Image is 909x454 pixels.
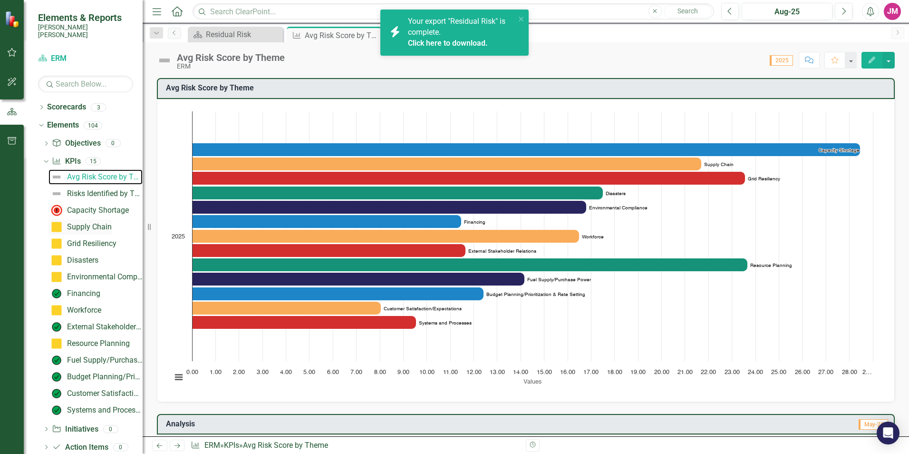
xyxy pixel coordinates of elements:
[166,84,889,92] h3: Avg Risk Score by Theme
[606,191,626,196] text: Disasters
[48,303,101,318] a: Workforce
[177,63,285,70] div: ERM
[106,139,121,148] div: 0
[91,103,106,111] div: 3
[172,234,185,240] text: 2025
[677,7,698,15] span: Search
[877,422,899,444] div: Open Intercom Messenger
[589,206,648,210] text: Environmental Compliance
[193,287,484,300] path: 2025, 12.425. Budget Planning/Prioritization & Rate Setting.
[186,369,198,375] text: 0.00
[583,369,599,375] text: 17.00
[204,441,220,450] a: ERM
[51,221,62,233] img: Caution
[48,269,143,285] a: Environmental Compliance
[193,258,748,271] g: Resource Planning, bar series 9 of 13 with 1 bar.
[745,6,829,18] div: Aug-25
[67,273,143,281] div: Environmental Compliance
[560,369,575,375] text: 16.00
[51,355,62,366] img: On Target
[862,369,872,375] text: 2…
[193,186,603,199] g: Disasters, bar series 4 of 13 with 1 bar.
[51,371,62,383] img: On Target
[193,200,587,214] g: Environmental Compliance, bar series 5 of 13 with 1 bar.
[48,336,130,351] a: Resource Planning
[397,369,409,375] text: 9.00
[193,301,381,315] g: Customer Satisfaction/Expectations, bar series 12 of 13 with 1 bar.
[193,171,745,185] g: Grid Resiliency , bar series 3 of 13 with 1 bar.
[113,443,128,451] div: 0
[193,3,714,20] input: Search ClearPoint...
[103,425,118,433] div: 0
[51,388,62,399] img: On Target
[190,29,280,40] a: Residual Risk
[582,235,604,239] text: Workforce
[51,205,62,216] img: Not Meeting Target
[167,107,885,392] div: Chart. Highcharts interactive chart.
[704,162,734,167] text: Supply Chain
[305,30,379,41] div: Avg Risk Score by Theme
[48,219,112,235] a: Supply Chain
[859,419,888,430] span: May-25
[742,3,832,20] button: Aug-25
[51,255,62,266] img: Caution
[664,5,712,18] button: Search
[157,53,172,68] img: Not Defined
[748,177,780,181] text: Grid Resiliency
[257,369,269,375] text: 3.00
[67,389,143,398] div: Customer Satisfaction/Expectations
[193,287,484,300] g: Budget Planning/Prioritization & Rate Setting, bar series 11 of 13 with 1 bar.
[67,173,143,181] div: Avg Risk Score by Theme
[5,10,22,28] img: ClearPoint Strategy
[51,188,62,199] img: Not Defined
[38,23,133,39] small: [PERSON_NAME] [PERSON_NAME]
[67,339,130,348] div: Resource Planning
[701,369,716,375] text: 22.00
[819,148,860,153] text: Capacity Shortage
[48,386,143,401] a: Customer Satisfaction/Expectations
[38,76,133,92] input: Search Below...
[51,338,62,349] img: Caution
[48,203,129,218] a: Capacity Shortage
[513,369,528,375] text: 14.00
[67,356,143,365] div: Fuel Supply/Purchase Power
[67,306,101,315] div: Workforce
[384,306,462,311] text: Customer Satisfaction/Expectations
[166,420,519,428] h3: Analysis
[52,156,80,167] a: KPIs
[67,406,143,415] div: Systems and Processes
[654,369,669,375] text: 20.00
[51,288,62,299] img: On Target
[67,239,116,248] div: Grid Resiliency
[48,253,98,268] a: Disasters
[468,249,536,254] text: External Stakeholder Relations
[677,369,693,375] text: 21.00
[48,403,143,418] a: Systems and Processes
[419,321,472,326] text: Systems and Processes
[51,171,62,183] img: Not Defined
[280,369,292,375] text: 4.00
[172,371,185,384] button: View chart menu, Chart
[67,373,143,381] div: Budget Planning/Prioritization & Rate Setting
[47,120,79,131] a: Elements
[193,229,580,243] g: Workforce, bar series 7 of 13 with 1 bar.
[771,369,786,375] text: 25.00
[518,13,525,24] button: close
[193,200,587,214] path: 2025, 16.8. Environmental Compliance.
[191,440,519,451] div: » »
[48,169,143,185] a: Avg Risk Score by Theme
[67,206,129,215] div: Capacity Shortage
[630,369,646,375] text: 19.00
[48,236,116,251] a: Grid Resiliency
[748,369,763,375] text: 24.00
[177,52,285,63] div: Avg Risk Score by Theme
[51,238,62,249] img: Caution
[466,369,482,375] text: 12.00
[38,12,133,23] span: Elements & Reports
[51,321,62,333] img: On Target
[193,301,381,315] path: 2025, 8.05. Customer Satisfaction/Expectations.
[527,277,591,282] text: Fuel Supply/Purchase Power
[193,272,525,286] g: Fuel Supply/Purchase Power, bar series 10 of 13 with 1 bar.
[523,379,542,385] text: Values
[38,53,133,64] a: ERM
